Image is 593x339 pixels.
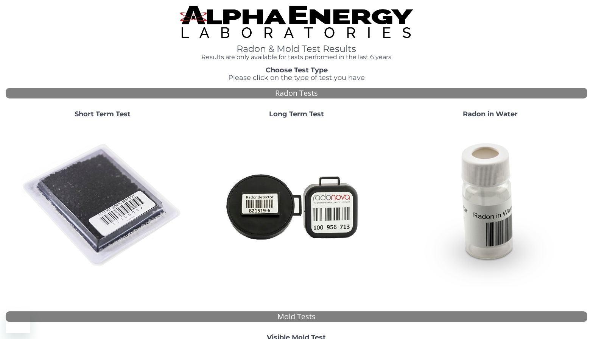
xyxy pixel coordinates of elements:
img: RadoninWater.jpg [409,124,572,287]
strong: Radon in Water [463,110,518,118]
strong: Choose Test Type [266,66,328,74]
div: Radon Tests [6,88,587,99]
div: Mold Tests [6,311,587,322]
img: Radtrak2vsRadtrak3.jpg [215,124,378,287]
img: ShortTerm.jpg [21,124,184,287]
iframe: Button to launch messaging window [6,309,30,333]
strong: Long Term Test [269,110,324,118]
strong: Short Term Test [75,110,131,118]
h4: Results are only available for tests performed in the last 6 years [180,54,413,61]
h1: Radon & Mold Test Results [180,44,413,54]
span: Please click on the type of test you have [228,73,365,82]
img: TightCrop.jpg [180,6,413,38]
